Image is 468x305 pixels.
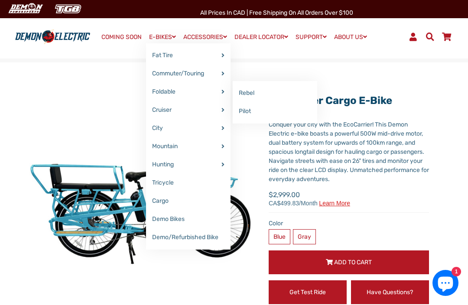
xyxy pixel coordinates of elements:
[200,9,353,16] span: All Prices in CAD | Free shipping on all orders over $100
[269,250,429,274] button: Add to Cart
[146,192,231,210] a: Cargo
[269,280,347,304] a: Get Test Ride
[146,137,231,156] a: Mountain
[269,120,429,184] div: Conquer your city with the EcoCarrier! This Demon Electric e-bike boasts a powerful 500W mid-driv...
[98,31,145,43] a: COMING SOON
[50,2,86,16] img: TGB Canada
[269,94,392,107] a: Ecocarrier Cargo E-Bike
[334,259,372,266] span: Add to Cart
[4,2,46,16] img: Demon Electric
[146,65,231,83] a: Commuter/Touring
[146,31,179,43] a: E-BIKES
[233,102,317,120] a: Pilot
[180,31,230,43] a: ACCESSORIES
[231,31,291,43] a: DEALER LOCATOR
[269,229,290,244] label: Blue
[146,174,231,192] a: Tricycle
[146,83,231,101] a: Foldable
[146,46,231,65] a: Fat Tire
[430,270,461,298] inbox-online-store-chat: Shopify online store chat
[269,219,429,228] label: Color
[146,228,231,247] a: Demo/Refurbished Bike
[331,31,370,43] a: ABOUT US
[293,229,316,244] label: Gray
[351,280,429,304] a: Have Questions?
[146,119,231,137] a: City
[13,29,92,45] img: Demon Electric logo
[146,210,231,228] a: Demo Bikes
[269,190,350,206] span: $2,999.00
[292,31,330,43] a: SUPPORT
[146,101,231,119] a: Cruiser
[233,84,317,102] a: Rebel
[146,156,231,174] a: Hunting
